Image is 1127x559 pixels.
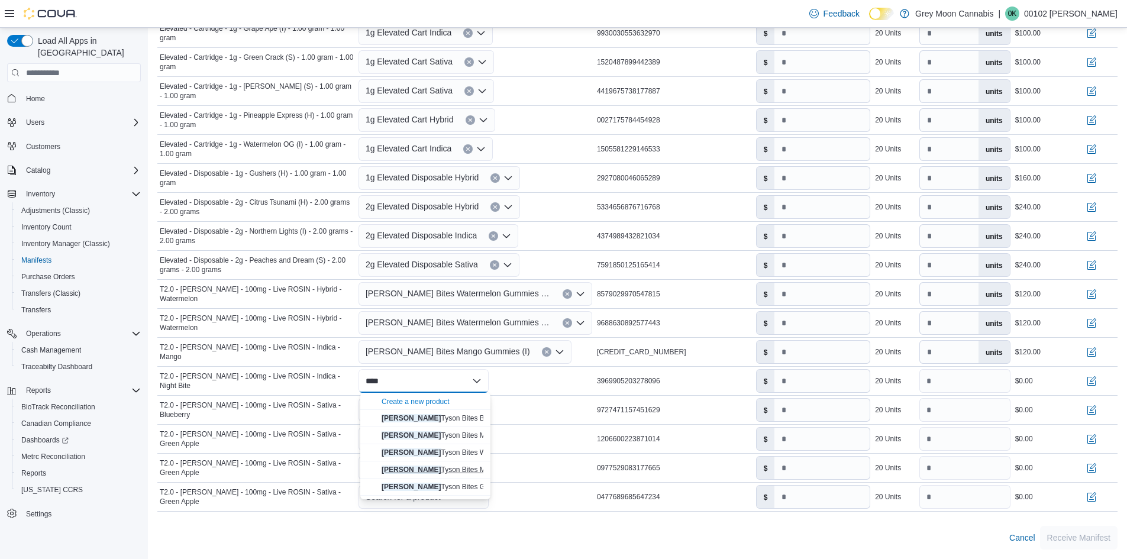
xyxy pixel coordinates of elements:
[21,485,83,495] span: [US_STATE] CCRS
[21,187,141,201] span: Inventory
[382,483,441,491] mark: [PERSON_NAME]
[479,115,488,125] button: Open list of options
[875,347,901,357] div: 20 Units
[979,138,1010,160] label: units
[21,222,72,232] span: Inventory Count
[12,285,146,302] button: Transfers (Classic)
[472,376,482,386] button: Close list of options
[2,138,146,155] button: Customers
[21,91,141,105] span: Home
[12,252,146,269] button: Manifests
[757,225,775,247] label: $
[597,260,660,270] span: 7591850125165414
[360,479,490,496] button: Mike Tyson Bites Green Apple Gummies (S)
[160,198,354,217] span: Elevated - Disposable - 2g - Citrus Tsunami (H) - 2.00 grams - 2.00 grams
[875,289,901,299] div: 20 Units
[1005,7,1019,21] div: 00102 Kristian Serna
[2,114,146,131] button: Users
[597,231,660,241] span: 4374989432821034
[490,260,499,270] button: Clear input
[382,414,441,422] mark: [PERSON_NAME]
[160,24,354,43] span: Elevated - Cartridge - 1g - Grape Ape (I) - 1.00 gram - 1.00 gram
[1015,202,1041,212] div: $240.00
[2,505,146,522] button: Settings
[824,8,860,20] span: Feedback
[875,202,901,212] div: 20 Units
[875,260,901,270] div: 20 Units
[21,345,81,355] span: Cash Management
[563,318,572,328] button: Clear input
[12,235,146,252] button: Inventory Manager (Classic)
[382,397,450,406] button: Create a new product
[17,270,80,284] a: Purchase Orders
[915,7,993,21] p: Grey Moon Cannabis
[2,325,146,342] button: Operations
[17,237,141,251] span: Inventory Manager (Classic)
[757,254,775,276] label: $
[979,109,1010,131] label: units
[757,51,775,73] label: $
[757,428,775,450] label: $
[21,206,90,215] span: Adjustments (Classic)
[12,482,146,498] button: [US_STATE] CCRS
[998,7,1000,21] p: |
[875,144,901,154] div: 20 Units
[1015,28,1041,38] div: $100.00
[26,118,44,127] span: Users
[1015,231,1041,241] div: $240.00
[1015,289,1041,299] div: $120.00
[33,35,141,59] span: Load All Apps in [GEOGRAPHIC_DATA]
[17,220,141,234] span: Inventory Count
[17,286,141,300] span: Transfers (Classic)
[17,400,141,414] span: BioTrack Reconciliation
[875,28,901,38] div: 20 Units
[476,144,486,154] button: Open list of options
[1015,115,1041,125] div: $100.00
[1015,492,1033,502] div: $0.00
[26,386,51,395] span: Reports
[597,376,660,386] span: 3969905203278096
[21,187,60,201] button: Inventory
[1040,526,1118,550] button: Receive Manifest
[21,92,50,106] a: Home
[17,253,56,267] a: Manifests
[875,57,901,67] div: 20 Units
[576,318,585,328] button: Open list of options
[597,289,660,299] span: 8579029970547815
[757,138,775,160] label: $
[21,256,51,265] span: Manifests
[366,141,452,156] span: 1g Elevated Cart Indica
[160,256,354,274] span: Elevated - Disposable - 2g - Peaches and Dream (S) - 2.00 grams - 2.00 grams
[17,303,56,317] a: Transfers
[490,173,500,183] button: Clear input
[1005,526,1040,550] button: Cancel
[17,433,73,447] a: Dashboards
[21,272,75,282] span: Purchase Orders
[382,466,558,474] span: Tyson Bites Marionberry Gummies (I)
[7,85,141,553] nav: Complex example
[21,289,80,298] span: Transfers (Classic)
[26,329,61,338] span: Operations
[597,463,660,473] span: 0977529083177665
[875,231,901,241] div: 20 Units
[17,220,76,234] a: Inventory Count
[477,57,487,67] button: Open list of options
[1015,405,1033,415] div: $0.00
[360,444,490,461] button: Mike Tyson Bites Watermelon Gummies (H)
[160,82,354,101] span: Elevated - Cartridge - 1g - [PERSON_NAME] (S) - 1.00 gram - 1.00 gram
[26,189,55,199] span: Inventory
[26,142,60,151] span: Customers
[12,432,146,448] a: Dashboards
[17,433,141,447] span: Dashboards
[757,80,775,102] label: $
[17,203,95,218] a: Adjustments (Classic)
[979,167,1010,189] label: units
[1015,57,1041,67] div: $100.00
[17,450,141,464] span: Metrc Reconciliation
[757,22,775,44] label: $
[1015,376,1033,386] div: $0.00
[597,318,660,328] span: 9688630892577443
[17,343,86,357] a: Cash Management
